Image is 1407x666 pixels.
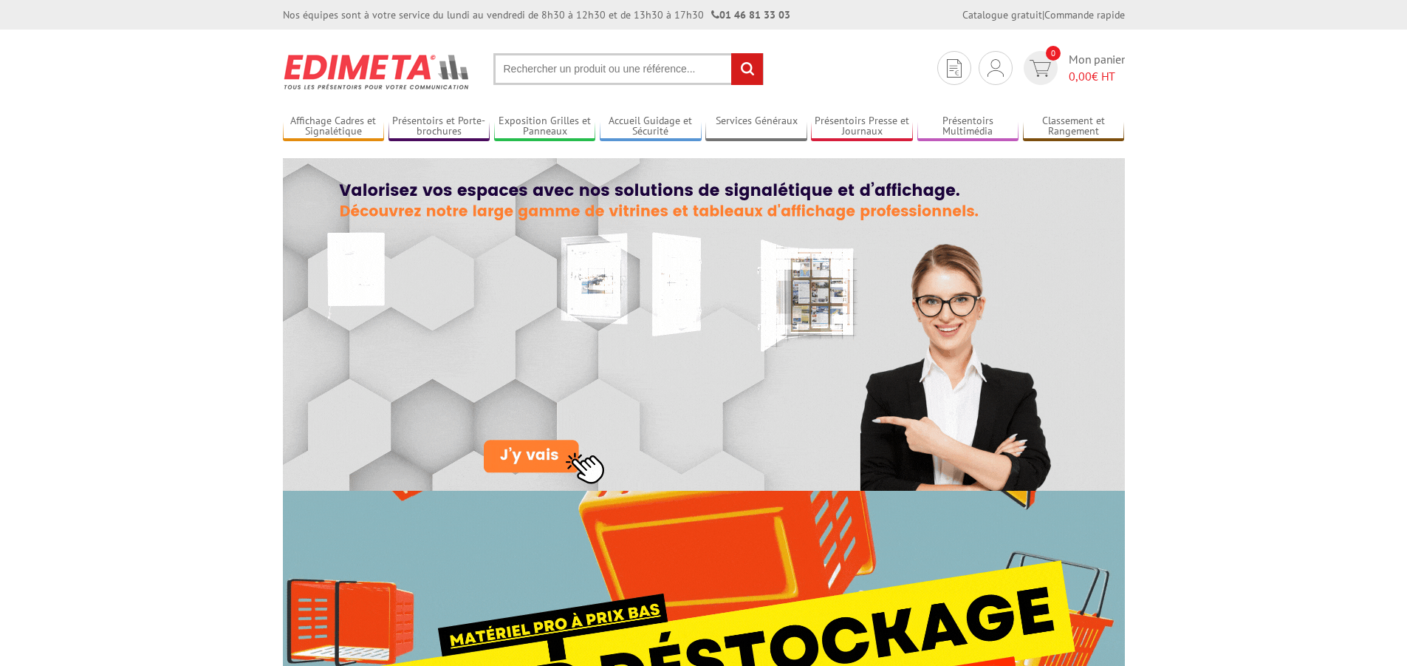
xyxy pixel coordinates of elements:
a: Présentoirs et Porte-brochures [388,115,490,139]
img: devis rapide [1030,60,1051,77]
span: 0,00 [1069,69,1092,84]
a: Exposition Grilles et Panneaux [494,115,596,139]
a: Services Généraux [705,115,807,139]
a: devis rapide 0 Mon panier 0,00€ HT [1020,51,1125,85]
a: Affichage Cadres et Signalétique [283,115,385,139]
input: Rechercher un produit ou une référence... [493,53,764,85]
a: Catalogue gratuit [962,8,1042,21]
img: Présentoir, panneau, stand - Edimeta - PLV, affichage, mobilier bureau, entreprise [283,44,471,99]
a: Classement et Rangement [1023,115,1125,139]
span: Mon panier [1069,51,1125,85]
a: Présentoirs Multimédia [917,115,1019,139]
div: Nos équipes sont à votre service du lundi au vendredi de 8h30 à 12h30 et de 13h30 à 17h30 [283,7,790,22]
a: Commande rapide [1044,8,1125,21]
span: € HT [1069,68,1125,85]
img: devis rapide [947,59,962,78]
div: | [962,7,1125,22]
a: Présentoirs Presse et Journaux [811,115,913,139]
img: devis rapide [987,59,1004,77]
strong: 01 46 81 33 03 [711,8,790,21]
input: rechercher [731,53,763,85]
span: 0 [1046,46,1061,61]
a: Accueil Guidage et Sécurité [600,115,702,139]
